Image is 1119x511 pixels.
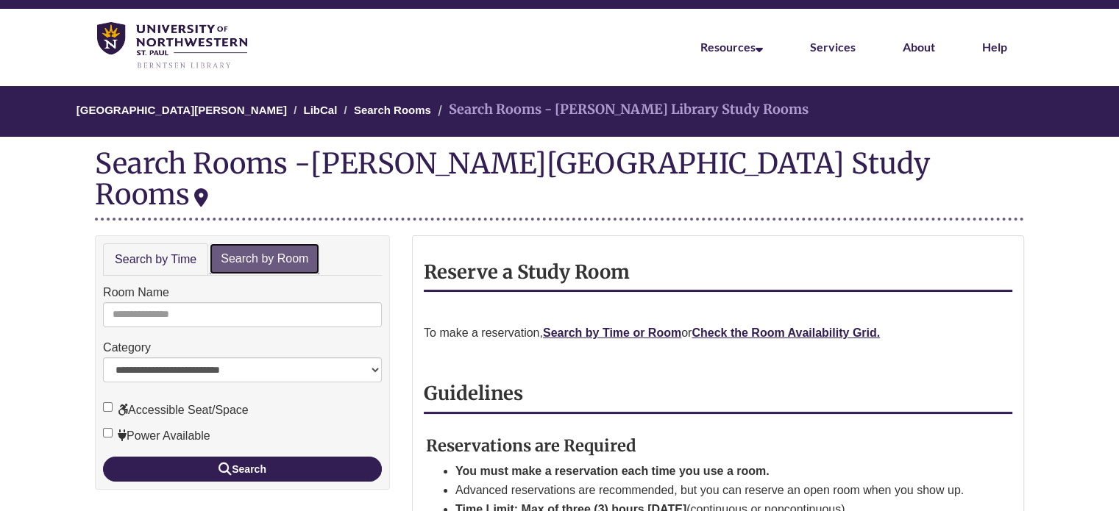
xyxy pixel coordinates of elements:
[95,86,1024,137] nav: Breadcrumb
[434,99,809,121] li: Search Rooms - [PERSON_NAME] Library Study Rooms
[210,243,319,275] a: Search by Room
[103,243,208,276] a: Search by Time
[426,435,636,456] strong: Reservations are Required
[424,324,1012,343] p: To make a reservation, or
[455,465,770,477] strong: You must make a reservation each time you use a room.
[103,338,151,357] label: Category
[982,40,1007,54] a: Help
[77,104,287,116] a: [GEOGRAPHIC_DATA][PERSON_NAME]
[354,104,431,116] a: Search Rooms
[103,428,113,437] input: Power Available
[424,382,523,405] strong: Guidelines
[103,401,249,420] label: Accessible Seat/Space
[97,22,247,70] img: UNWSP Library Logo
[103,283,169,302] label: Room Name
[103,457,382,482] button: Search
[95,146,930,212] div: [PERSON_NAME][GEOGRAPHIC_DATA] Study Rooms
[303,104,337,116] a: LibCal
[95,148,1024,220] div: Search Rooms -
[424,260,630,284] strong: Reserve a Study Room
[543,326,681,339] a: Search by Time or Room
[810,40,856,54] a: Services
[103,426,210,446] label: Power Available
[700,40,763,54] a: Resources
[692,326,880,339] a: Check the Room Availability Grid.
[103,402,113,412] input: Accessible Seat/Space
[455,481,977,500] li: Advanced reservations are recommended, but you can reserve an open room when you show up.
[903,40,935,54] a: About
